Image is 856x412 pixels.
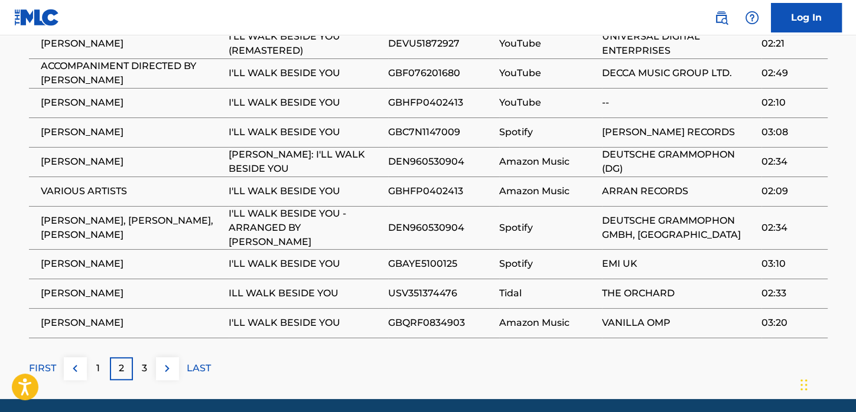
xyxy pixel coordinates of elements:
[187,361,211,375] p: LAST
[499,155,595,169] span: Amazon Music
[761,37,822,51] span: 02:21
[761,316,822,330] span: 03:20
[41,214,223,242] span: [PERSON_NAME], [PERSON_NAME], [PERSON_NAME]
[602,286,756,300] span: THE ORCHARD
[229,316,382,330] span: I'LL WALK BESIDE YOU
[761,286,822,300] span: 02:33
[602,257,756,271] span: EMI UK
[96,361,100,375] p: 1
[499,184,595,198] span: Amazon Music
[602,30,756,58] span: UNIVERSAL DIGITAL ENTERPRISES
[602,214,756,242] span: DEUTSCHE GRAMMOPHON GMBH, [GEOGRAPHIC_DATA]
[41,96,223,110] span: [PERSON_NAME]
[388,96,493,110] span: GBHFP0402413
[29,361,56,375] p: FIRST
[41,184,223,198] span: VARIOUS ARTISTS
[388,66,493,80] span: GBF076201680
[388,125,493,139] span: GBC7N1147009
[41,37,223,51] span: [PERSON_NAME]
[602,96,756,110] span: --
[68,361,82,375] img: left
[229,125,382,139] span: I'LL WALK BESIDE YOU
[761,66,822,80] span: 02:49
[714,11,728,25] img: search
[761,257,822,271] span: 03:10
[41,125,223,139] span: [PERSON_NAME]
[41,155,223,169] span: [PERSON_NAME]
[499,286,595,300] span: Tidal
[388,316,493,330] span: GBQRF0834903
[142,361,147,375] p: 3
[797,355,856,412] iframe: Chat Widget
[229,66,382,80] span: I'LL WALK BESIDE YOU
[499,221,595,235] span: Spotify
[499,37,595,51] span: YouTube
[41,286,223,300] span: [PERSON_NAME]
[771,3,842,32] a: Log In
[602,125,756,139] span: [PERSON_NAME] RECORDS
[388,155,493,169] span: DEN960530904
[229,96,382,110] span: I'LL WALK BESIDE YOU
[229,257,382,271] span: I'LL WALK BESIDE YOU
[229,30,382,58] span: I'LL WALK BESIDE YOU (REMASTERED)
[388,221,493,235] span: DEN960530904
[388,184,493,198] span: GBHFP0402413
[761,184,822,198] span: 02:09
[499,316,595,330] span: Amazon Music
[761,125,822,139] span: 03:08
[14,9,60,26] img: MLC Logo
[41,257,223,271] span: [PERSON_NAME]
[602,148,756,176] span: DEUTSCHE GRAMMOPHON (DG)
[709,6,733,30] a: Public Search
[160,361,174,375] img: right
[499,257,595,271] span: Spotify
[499,125,595,139] span: Spotify
[745,11,759,25] img: help
[229,286,382,300] span: ILL WALK BESIDE YOU
[499,66,595,80] span: YouTube
[388,37,493,51] span: DEVU51872927
[499,96,595,110] span: YouTube
[388,286,493,300] span: USV351374476
[602,316,756,330] span: VANILLA OMP
[761,96,822,110] span: 02:10
[41,316,223,330] span: [PERSON_NAME]
[740,6,764,30] div: Help
[41,59,223,87] span: ACCOMPANIMENT DIRECTED BY [PERSON_NAME]
[229,148,382,176] span: [PERSON_NAME]: I'LL WALK BESIDE YOU
[800,367,808,403] div: Drag
[761,155,822,169] span: 02:34
[229,207,382,249] span: I'LL WALK BESIDE YOU - ARRANGED BY [PERSON_NAME]
[229,184,382,198] span: I'LL WALK BESIDE YOU
[388,257,493,271] span: GBAYE5100125
[602,184,756,198] span: ARRAN RECORDS
[761,221,822,235] span: 02:34
[602,66,756,80] span: DECCA MUSIC GROUP LTD.
[119,361,124,375] p: 2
